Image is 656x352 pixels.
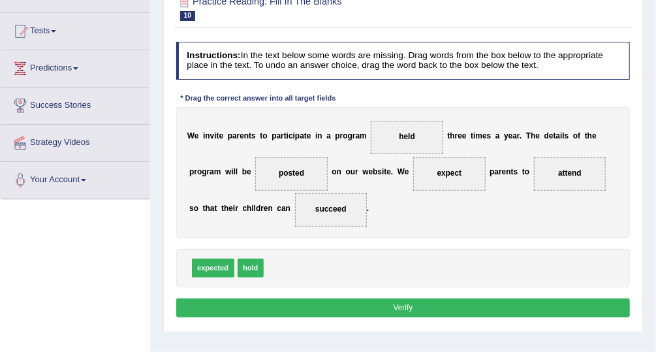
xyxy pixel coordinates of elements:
[391,167,393,176] b: .
[260,131,262,140] b: t
[506,167,510,176] b: n
[499,167,502,176] b: r
[187,131,195,140] b: W
[526,131,531,140] b: T
[279,168,304,178] span: posted
[455,131,458,140] b: r
[378,167,383,176] b: s
[281,131,284,140] b: r
[176,298,631,317] button: Verify
[315,204,347,214] span: succeed
[587,131,592,140] b: h
[1,162,149,195] a: Your Account
[176,42,631,79] h4: In the text below some words are missing. Drag words from the box below to the appropriate place ...
[304,131,307,140] b: t
[237,131,240,140] b: r
[534,157,606,191] span: Drop target
[293,131,295,140] b: i
[514,167,518,176] b: s
[219,131,224,140] b: e
[346,167,351,176] b: o
[512,131,517,140] b: a
[556,131,561,140] b: a
[194,167,197,176] b: r
[228,131,232,140] b: p
[187,50,240,60] b: Instructions:
[476,131,483,140] b: m
[386,167,391,176] b: e
[520,131,522,140] b: .
[225,167,231,176] b: w
[525,167,529,176] b: o
[235,203,238,212] b: r
[244,131,249,140] b: n
[448,131,450,140] b: t
[251,131,256,140] b: s
[262,131,267,140] b: o
[1,125,149,157] a: Strategy Videos
[256,203,260,212] b: d
[300,131,304,140] b: a
[511,167,514,176] b: t
[326,131,331,140] b: a
[340,131,343,140] b: r
[277,203,281,212] b: c
[495,167,499,176] b: a
[371,121,443,154] span: Drop target
[272,131,276,140] b: p
[563,131,565,140] b: l
[224,203,228,212] b: h
[194,203,198,212] b: o
[585,131,587,140] b: t
[573,131,578,140] b: o
[260,203,264,212] b: r
[565,131,569,140] b: s
[236,167,238,176] b: l
[384,167,386,176] b: t
[255,157,328,191] span: Drop target
[502,167,507,176] b: e
[243,203,247,212] b: c
[1,13,149,46] a: Tests
[217,131,219,140] b: t
[232,131,237,140] b: a
[522,167,525,176] b: t
[315,131,317,140] b: i
[352,131,356,140] b: r
[336,131,340,140] b: p
[544,131,549,140] b: d
[558,168,582,178] span: attend
[268,203,273,212] b: n
[482,131,487,140] b: e
[215,203,217,212] b: t
[1,50,149,83] a: Predictions
[207,167,210,176] b: r
[382,167,384,176] b: i
[367,203,369,212] b: .
[355,167,358,176] b: r
[233,203,235,212] b: i
[197,167,202,176] b: o
[337,167,341,176] b: n
[195,131,199,140] b: e
[356,131,360,140] b: a
[203,131,205,140] b: i
[343,131,347,140] b: o
[189,167,194,176] b: p
[348,131,352,140] b: g
[289,131,293,140] b: c
[531,131,535,140] b: h
[242,167,247,176] b: b
[295,193,367,227] span: Drop target
[210,203,215,212] b: a
[281,203,286,212] b: a
[210,167,214,176] b: a
[189,203,194,212] b: s
[517,131,520,140] b: r
[399,132,414,141] span: held
[592,131,597,140] b: e
[202,167,206,176] b: g
[206,203,210,212] b: h
[398,167,405,176] b: W
[228,203,233,212] b: e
